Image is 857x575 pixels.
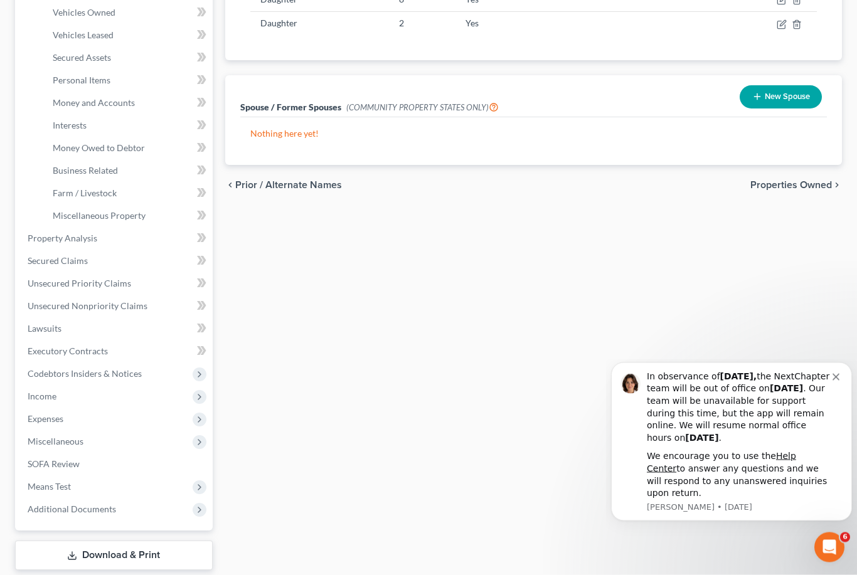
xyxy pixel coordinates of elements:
[28,346,108,357] span: Executory Contracts
[53,143,145,154] span: Money Owed to Debtor
[28,391,56,402] span: Income
[840,532,850,542] span: 6
[606,359,857,541] iframe: Intercom notifications message
[28,459,80,470] span: SOFA Review
[28,436,83,447] span: Miscellaneous
[28,256,88,266] span: Secured Claims
[28,278,131,289] span: Unsecured Priority Claims
[225,181,235,191] i: chevron_left
[18,295,213,318] a: Unsecured Nonpriority Claims
[15,541,213,571] a: Download & Print
[43,182,213,205] a: Farm / Livestock
[740,86,822,109] button: New Spouse
[250,12,389,36] td: Daughter
[53,98,135,108] span: Money and Accounts
[18,228,213,250] a: Property Analysis
[389,12,455,36] td: 2
[18,318,213,340] a: Lawsuits
[750,181,842,191] button: Properties Owned chevron_right
[28,504,116,515] span: Additional Documents
[43,70,213,92] a: Personal Items
[43,160,213,182] a: Business Related
[43,47,213,70] a: Secured Assets
[28,414,63,425] span: Expenses
[53,188,117,199] span: Farm / Livestock
[53,30,114,41] span: Vehicles Leased
[53,8,115,18] span: Vehicles Owned
[28,324,61,334] span: Lawsuits
[43,137,213,160] a: Money Owed to Debtor
[235,181,342,191] span: Prior / Alternate Names
[43,92,213,115] a: Money and Accounts
[18,273,213,295] a: Unsecured Priority Claims
[43,2,213,24] a: Vehicles Owned
[455,12,724,36] td: Yes
[28,482,71,492] span: Means Test
[225,181,342,191] button: chevron_left Prior / Alternate Names
[43,24,213,47] a: Vehicles Leased
[43,205,213,228] a: Miscellaneous Property
[28,301,147,312] span: Unsecured Nonpriority Claims
[53,53,111,63] span: Secured Assets
[43,115,213,137] a: Interests
[53,120,87,131] span: Interests
[53,75,110,86] span: Personal Items
[18,453,213,476] a: SOFA Review
[18,340,213,363] a: Executory Contracts
[28,369,142,379] span: Codebtors Insiders & Notices
[250,128,817,140] p: Nothing here yet!
[240,102,341,113] span: Spouse / Former Spouses
[750,181,832,191] span: Properties Owned
[28,233,97,244] span: Property Analysis
[18,250,213,273] a: Secured Claims
[814,532,844,562] iframe: Intercom live chat
[346,103,499,113] span: (COMMUNITY PROPERTY STATES ONLY)
[53,211,146,221] span: Miscellaneous Property
[53,166,118,176] span: Business Related
[832,181,842,191] i: chevron_right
